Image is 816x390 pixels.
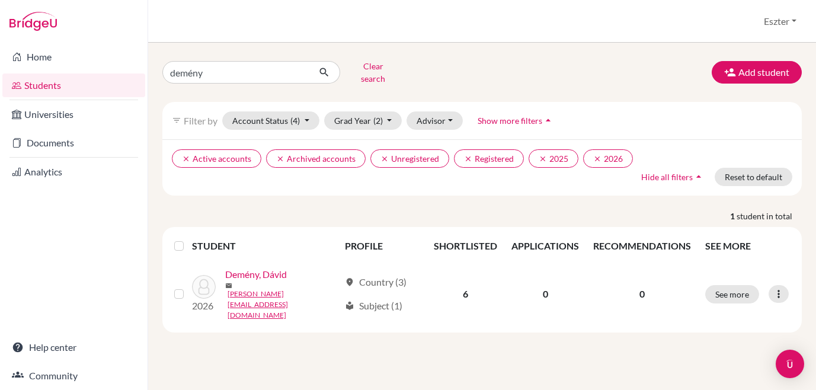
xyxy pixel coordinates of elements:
[454,149,524,168] button: clearRegistered
[345,299,402,313] div: Subject (1)
[2,131,145,155] a: Documents
[228,289,340,321] a: [PERSON_NAME][EMAIL_ADDRESS][DOMAIN_NAME]
[338,232,427,260] th: PROFILE
[586,232,698,260] th: RECOMMENDATIONS
[225,282,232,289] span: mail
[373,116,383,126] span: (2)
[478,116,542,126] span: Show more filters
[705,285,759,303] button: See more
[345,277,354,287] span: location_on
[593,155,601,163] i: clear
[468,111,564,130] button: Show more filtersarrow_drop_up
[730,210,737,222] strong: 1
[162,61,309,84] input: Find student by name...
[583,149,633,168] button: clear2026
[192,299,216,313] p: 2026
[345,275,407,289] div: Country (3)
[340,57,406,88] button: Clear search
[712,61,802,84] button: Add student
[641,172,693,182] span: Hide all filters
[225,267,287,282] a: Demény, Dávid
[759,10,802,33] button: Eszter
[222,111,319,130] button: Account Status(4)
[2,45,145,69] a: Home
[427,260,504,328] td: 6
[693,171,705,183] i: arrow_drop_up
[539,155,547,163] i: clear
[427,232,504,260] th: SHORTLISTED
[192,232,338,260] th: STUDENT
[2,103,145,126] a: Universities
[290,116,300,126] span: (4)
[737,210,802,222] span: student in total
[266,149,366,168] button: clearArchived accounts
[2,160,145,184] a: Analytics
[407,111,463,130] button: Advisor
[776,350,804,378] div: Open Intercom Messenger
[698,232,797,260] th: SEE MORE
[529,149,578,168] button: clear2025
[2,73,145,97] a: Students
[172,116,181,125] i: filter_list
[2,364,145,388] a: Community
[715,168,792,186] button: Reset to default
[9,12,57,31] img: Bridge-U
[276,155,284,163] i: clear
[172,149,261,168] button: clearActive accounts
[370,149,449,168] button: clearUnregistered
[2,335,145,359] a: Help center
[182,155,190,163] i: clear
[192,275,216,299] img: Demény, Dávid
[593,287,691,301] p: 0
[184,115,217,126] span: Filter by
[464,155,472,163] i: clear
[542,114,554,126] i: arrow_drop_up
[504,232,586,260] th: APPLICATIONS
[504,260,586,328] td: 0
[345,301,354,311] span: local_library
[380,155,389,163] i: clear
[324,111,402,130] button: Grad Year(2)
[631,168,715,186] button: Hide all filtersarrow_drop_up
